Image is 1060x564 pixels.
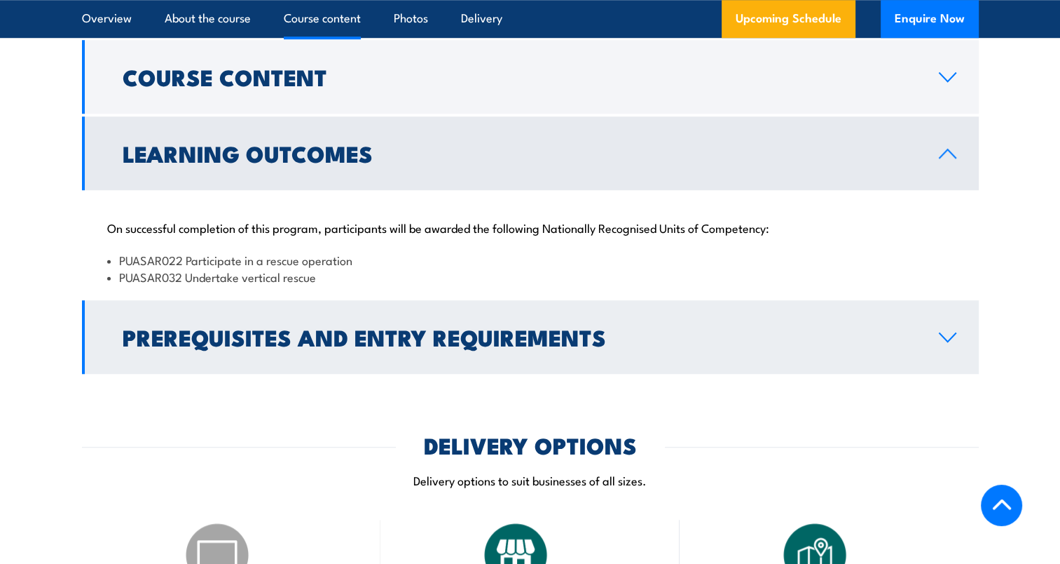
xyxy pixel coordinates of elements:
[123,143,916,163] h2: Learning Outcomes
[107,220,954,234] p: On successful completion of this program, participants will be awarded the following Nationally R...
[82,40,979,114] a: Course Content
[123,327,916,347] h2: Prerequisites and Entry Requirements
[107,269,954,285] li: PUASAR032 Undertake vertical rescue
[82,300,979,374] a: Prerequisites and Entry Requirements
[424,435,637,455] h2: DELIVERY OPTIONS
[123,67,916,86] h2: Course Content
[107,252,954,268] li: PUASAR022 Participate in a rescue operation
[82,472,979,488] p: Delivery options to suit businesses of all sizes.
[82,116,979,190] a: Learning Outcomes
